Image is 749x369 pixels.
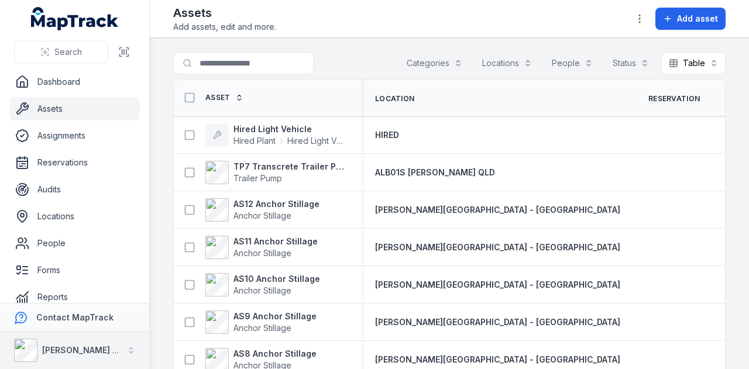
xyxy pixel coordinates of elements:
[31,7,119,30] a: MapTrack
[233,323,291,333] span: Anchor Stillage
[544,52,600,74] button: People
[205,236,318,259] a: AS11 Anchor StillageAnchor Stillage
[605,52,657,74] button: Status
[9,70,140,94] a: Dashboard
[9,124,140,147] a: Assignments
[233,198,319,210] strong: AS12 Anchor Stillage
[233,248,291,258] span: Anchor Stillage
[173,21,276,33] span: Add assets, edit and more.
[42,345,138,355] strong: [PERSON_NAME] Group
[9,151,140,174] a: Reservations
[655,8,726,30] button: Add asset
[375,280,620,289] span: [PERSON_NAME][GEOGRAPHIC_DATA] - [GEOGRAPHIC_DATA]
[205,123,347,147] a: Hired Light VehicleHired PlantHired Light Vehicle
[9,258,140,282] a: Forms
[205,311,317,334] a: AS9 Anchor StillageAnchor Stillage
[375,130,399,140] span: HIRED
[9,285,140,309] a: Reports
[14,41,108,63] button: Search
[9,205,140,228] a: Locations
[205,93,231,102] span: Asset
[205,273,320,296] a: AS10 Anchor StillageAnchor Stillage
[375,354,620,364] span: [PERSON_NAME][GEOGRAPHIC_DATA] - [GEOGRAPHIC_DATA]
[399,52,470,74] button: Categories
[375,204,620,216] a: [PERSON_NAME][GEOGRAPHIC_DATA] - [GEOGRAPHIC_DATA]
[233,173,282,183] span: Trailer Pump
[9,97,140,120] a: Assets
[661,52,726,74] button: Table
[375,354,620,365] a: [PERSON_NAME][GEOGRAPHIC_DATA] - [GEOGRAPHIC_DATA]
[233,123,347,135] strong: Hired Light Vehicle
[36,312,114,322] strong: Contact MapTrack
[375,242,620,252] span: [PERSON_NAME][GEOGRAPHIC_DATA] - [GEOGRAPHIC_DATA]
[375,167,495,177] span: ALB01S [PERSON_NAME] QLD
[375,205,620,215] span: [PERSON_NAME][GEOGRAPHIC_DATA] - [GEOGRAPHIC_DATA]
[233,273,320,285] strong: AS10 Anchor Stillage
[375,279,620,291] a: [PERSON_NAME][GEOGRAPHIC_DATA] - [GEOGRAPHIC_DATA]
[233,285,291,295] span: Anchor Stillage
[9,232,140,255] a: People
[54,46,82,58] span: Search
[9,178,140,201] a: Audits
[233,135,276,147] span: Hired Plant
[233,236,318,247] strong: AS11 Anchor Stillage
[375,129,399,141] a: HIRED
[205,198,319,222] a: AS12 Anchor StillageAnchor Stillage
[677,13,718,25] span: Add asset
[375,242,620,253] a: [PERSON_NAME][GEOGRAPHIC_DATA] - [GEOGRAPHIC_DATA]
[648,94,700,104] span: Reservation
[233,161,347,173] strong: TP7 Transcrete Trailer Pump
[375,316,620,328] a: [PERSON_NAME][GEOGRAPHIC_DATA] - [GEOGRAPHIC_DATA]
[375,94,414,104] span: Location
[233,311,317,322] strong: AS9 Anchor Stillage
[173,5,276,21] h2: Assets
[375,167,495,178] a: ALB01S [PERSON_NAME] QLD
[475,52,540,74] button: Locations
[205,93,243,102] a: Asset
[233,348,317,360] strong: AS8 Anchor Stillage
[287,135,347,147] span: Hired Light Vehicle
[375,317,620,327] span: [PERSON_NAME][GEOGRAPHIC_DATA] - [GEOGRAPHIC_DATA]
[205,161,347,184] a: TP7 Transcrete Trailer PumpTrailer Pump
[233,211,291,220] span: Anchor Stillage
